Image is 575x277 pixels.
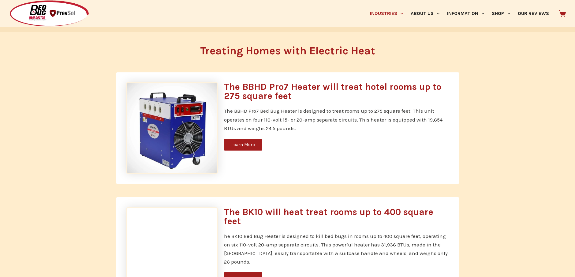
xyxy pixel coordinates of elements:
h3: The BBHD Pro7 Heater will treat hotel rooms up to 275 square feet [224,82,449,100]
h2: Treating Homes with Electric Heat [126,46,449,56]
div: he BK10 Bed Bug Heater is designed to kill bed bugs in rooms up to 400 square feet, operating on ... [224,232,449,266]
div: The BBHD Pro7 Bed Bug Heater is designed to treat rooms up to 275 square feet. This unit operates... [224,107,449,132]
span: Learn More [231,142,255,147]
h3: The BK10 will heat treat rooms up to 400 square feet [224,207,449,226]
a: Learn More [224,139,262,151]
button: Open LiveChat chat widget [5,2,23,21]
